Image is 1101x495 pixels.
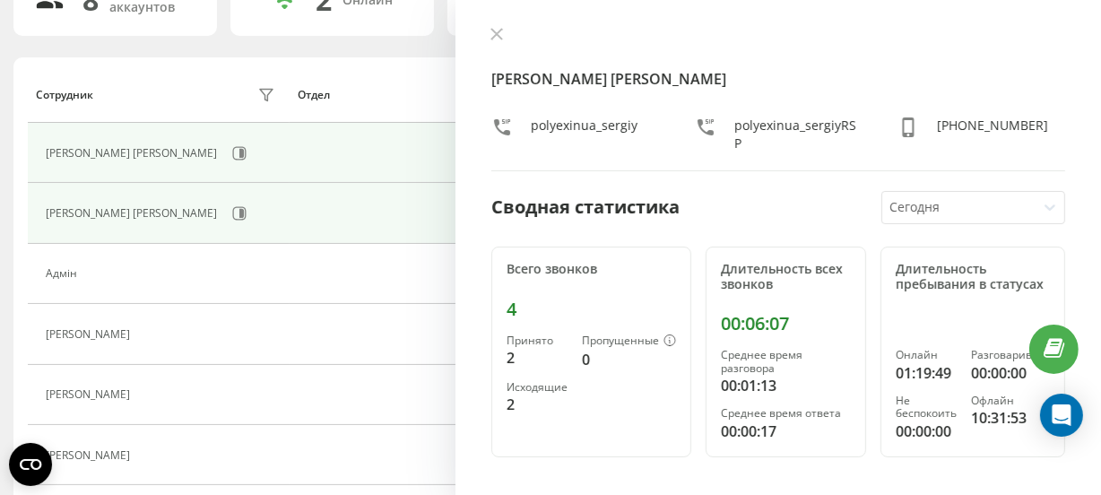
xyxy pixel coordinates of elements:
[721,421,851,442] div: 00:00:17
[971,395,1050,407] div: Офлайн
[46,328,134,341] div: [PERSON_NAME]
[9,443,52,486] button: Open CMP widget
[896,362,957,384] div: 01:19:49
[721,407,851,420] div: Среднее время ответа
[582,349,676,370] div: 0
[46,388,134,401] div: [PERSON_NAME]
[937,117,1048,152] div: [PHONE_NUMBER]
[896,349,957,361] div: Онлайн
[721,349,851,375] div: Среднее время разговора
[721,375,851,396] div: 00:01:13
[46,147,221,160] div: [PERSON_NAME] [PERSON_NAME]
[491,68,1065,90] h4: [PERSON_NAME] [PERSON_NAME]
[971,407,1050,429] div: 10:31:53
[491,194,680,221] div: Сводная статистика
[721,313,851,334] div: 00:06:07
[582,334,676,349] div: Пропущенные
[46,267,82,280] div: Адмін
[531,117,637,152] div: polyexinua_sergiy
[46,449,134,462] div: [PERSON_NAME]
[507,262,676,277] div: Всего звонков
[46,207,221,220] div: [PERSON_NAME] [PERSON_NAME]
[896,262,1050,292] div: Длительность пребывания в статусах
[507,381,568,394] div: Исходящие
[721,262,851,292] div: Длительность всех звонков
[971,362,1050,384] div: 00:00:00
[1040,394,1083,437] div: Open Intercom Messenger
[507,334,568,347] div: Принято
[734,117,863,152] div: polyexinua_sergiyRSP
[507,394,568,415] div: 2
[298,89,330,101] div: Отдел
[36,89,93,101] div: Сотрудник
[507,299,676,320] div: 4
[971,349,1050,361] div: Разговаривает
[896,395,957,421] div: Не беспокоить
[507,347,568,369] div: 2
[896,421,957,442] div: 00:00:00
